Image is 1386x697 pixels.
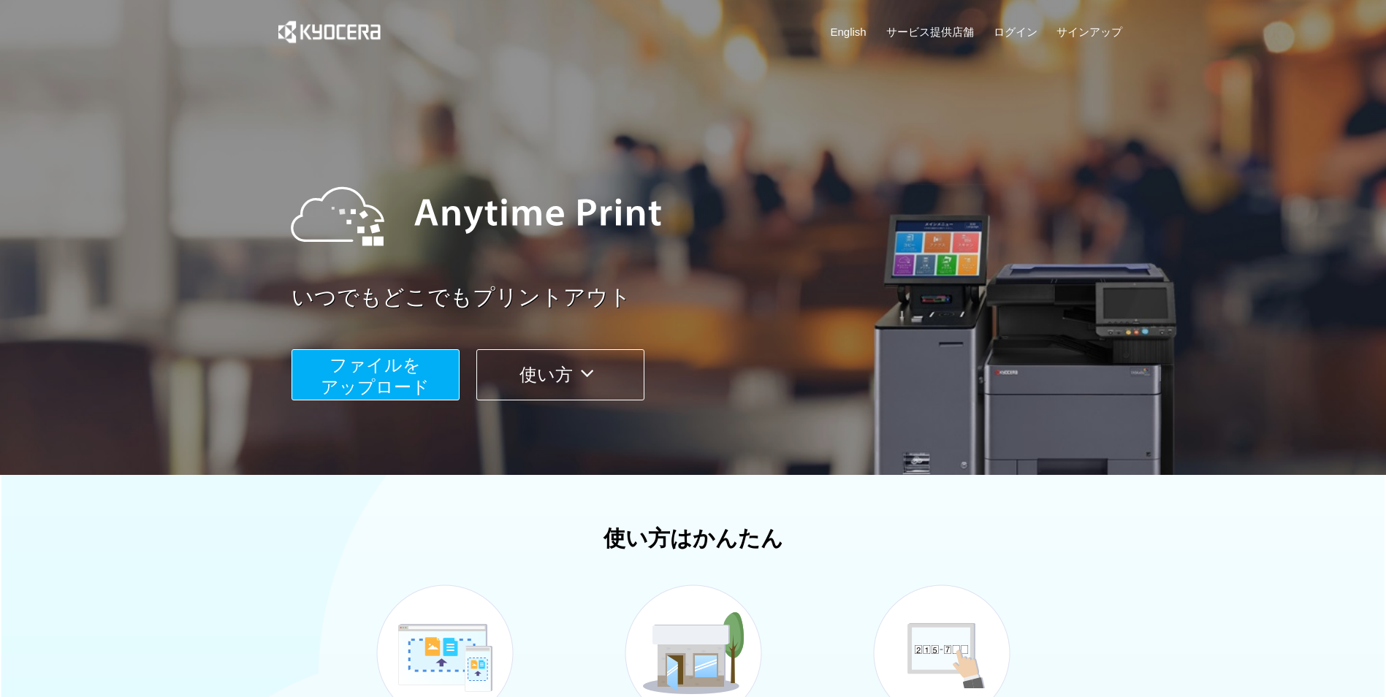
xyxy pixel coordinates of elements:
a: サインアップ [1056,24,1122,39]
a: ログイン [994,24,1037,39]
a: サービス提供店舗 [886,24,974,39]
span: ファイルを ​​アップロード [321,355,430,397]
a: English [831,24,867,39]
button: ファイルを​​アップロード [292,349,460,400]
a: いつでもどこでもプリントアウト [292,282,1132,313]
button: 使い方 [476,349,644,400]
